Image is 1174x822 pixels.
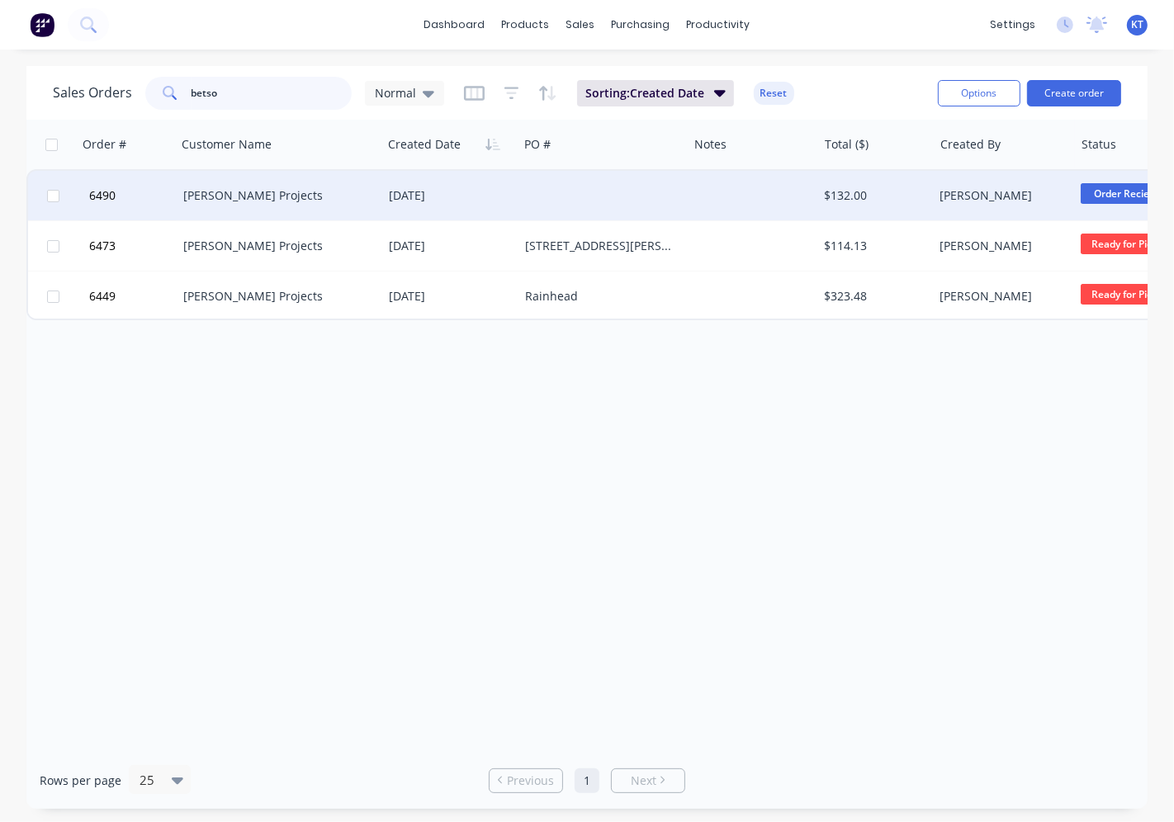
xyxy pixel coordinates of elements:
button: 6449 [84,272,183,321]
span: 6473 [89,238,116,254]
span: Next [631,772,656,789]
div: [PERSON_NAME] Projects [183,288,366,305]
div: [PERSON_NAME] [940,238,1061,254]
span: Sorting: Created Date [585,85,704,102]
div: [DATE] [389,187,512,204]
img: Factory [30,12,54,37]
a: Previous page [490,772,562,789]
span: Previous [507,772,554,789]
button: Options [938,80,1020,106]
button: Sorting:Created Date [577,80,734,106]
input: Search... [192,77,353,110]
button: 6473 [84,221,183,271]
button: Reset [754,82,794,105]
div: $132.00 [825,187,921,204]
a: dashboard [416,12,494,37]
div: Notes [694,136,727,153]
div: productivity [679,12,759,37]
div: [PERSON_NAME] Projects [183,187,366,204]
h1: Sales Orders [53,85,132,101]
div: [PERSON_NAME] [940,187,1061,204]
a: Page 1 is your current page [575,768,599,793]
div: PO # [524,136,551,153]
a: Next page [612,772,684,789]
div: Rainhead [525,288,674,305]
button: Create order [1027,80,1121,106]
div: [DATE] [389,238,512,254]
div: Order # [83,136,126,153]
div: Created By [940,136,1001,153]
ul: Pagination [482,768,692,793]
div: [DATE] [389,288,512,305]
div: sales [558,12,604,37]
div: purchasing [604,12,679,37]
span: 6490 [89,187,116,204]
span: Normal [375,84,416,102]
div: [PERSON_NAME] Projects [183,238,366,254]
div: Customer Name [182,136,272,153]
div: products [494,12,558,37]
div: Created Date [388,136,461,153]
div: $323.48 [825,288,921,305]
div: [STREET_ADDRESS][PERSON_NAME] [525,238,674,254]
span: KT [1131,17,1143,32]
button: 6490 [84,171,183,220]
div: Status [1082,136,1116,153]
span: 6449 [89,288,116,305]
span: Rows per page [40,772,121,789]
div: $114.13 [825,238,921,254]
div: settings [982,12,1044,37]
div: [PERSON_NAME] [940,288,1061,305]
div: Total ($) [825,136,869,153]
